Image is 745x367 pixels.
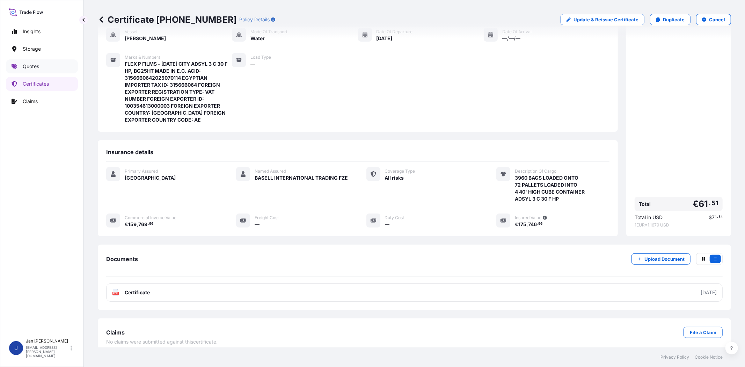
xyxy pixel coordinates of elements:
[106,283,723,302] a: PDFCertificate[DATE]
[561,14,644,25] a: Update & Reissue Certificate
[125,215,176,221] span: Commercial Invoice Value
[515,174,585,202] span: 3960 BAGS LOADED ONTO 72 PALLETS LOADED INTO 4 40' HIGH CUBE CONTAINER ADSYL 3 C 30 F HP
[518,222,526,227] span: 175
[125,289,150,296] span: Certificate
[712,215,717,220] span: 71
[696,14,731,25] button: Cancel
[644,256,685,262] p: Upload Document
[23,80,49,87] p: Certificates
[537,223,538,225] span: .
[515,215,541,221] span: Insured Value
[125,168,158,174] span: Primary Assured
[125,222,128,227] span: €
[23,28,41,35] p: Insights
[128,222,137,227] span: 159
[6,77,78,91] a: Certificates
[515,168,556,174] span: Description Of Cargo
[250,60,255,67] span: —
[528,222,537,227] span: 746
[6,42,78,56] a: Storage
[690,329,716,336] p: File a Claim
[650,14,691,25] a: Duplicate
[635,214,663,221] span: Total in USD
[137,222,138,227] span: ,
[114,292,118,295] text: PDF
[125,55,160,60] span: Marks & Numbers
[574,16,638,23] p: Update & Reissue Certificate
[635,222,723,228] span: 1 EUR = 1.1679 USD
[684,327,723,338] a: File a Claim
[250,55,271,60] span: Load Type
[125,174,176,181] span: [GEOGRAPHIC_DATA]
[701,289,717,296] div: [DATE]
[26,345,69,358] p: [EMAIL_ADDRESS][PERSON_NAME][DOMAIN_NAME]
[23,98,38,105] p: Claims
[6,94,78,108] a: Claims
[526,222,528,227] span: ,
[693,200,699,208] span: €
[631,253,691,265] button: Upload Document
[709,16,725,23] p: Cancel
[385,215,404,221] span: Duty Cost
[718,216,723,218] span: 84
[125,60,232,123] span: FLEX P FILMS - [DATE] CITY ADSYL 3 C 30 F HP, BG25HT MADE IN E.C. ACID: 3156660642025070114 EGYPT...
[6,24,78,38] a: Insights
[695,354,723,360] a: Cookie Notice
[106,149,153,156] span: Insurance details
[385,168,415,174] span: Coverage Type
[255,221,260,228] span: —
[539,223,543,225] span: 96
[23,63,39,70] p: Quotes
[717,216,718,218] span: .
[23,45,41,52] p: Storage
[712,201,718,205] span: 51
[660,354,689,360] a: Privacy Policy
[148,223,149,225] span: .
[255,168,286,174] span: Named Assured
[149,223,153,225] span: 96
[106,338,218,345] span: No claims were submitted against this certificate .
[709,201,711,205] span: .
[639,201,651,208] span: Total
[14,345,18,352] span: J
[385,221,390,228] span: —
[709,215,712,220] span: $
[6,59,78,73] a: Quotes
[106,329,125,336] span: Claims
[255,215,279,221] span: Freight Cost
[239,16,270,23] p: Policy Details
[138,222,147,227] span: 769
[98,14,236,25] p: Certificate [PHONE_NUMBER]
[26,338,69,344] p: Jan [PERSON_NAME]
[515,222,518,227] span: €
[106,256,138,262] span: Documents
[663,16,685,23] p: Duplicate
[385,174,404,181] span: All risks
[699,200,708,208] span: 61
[255,174,348,181] span: BASELL INTERNATIONAL TRADING FZE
